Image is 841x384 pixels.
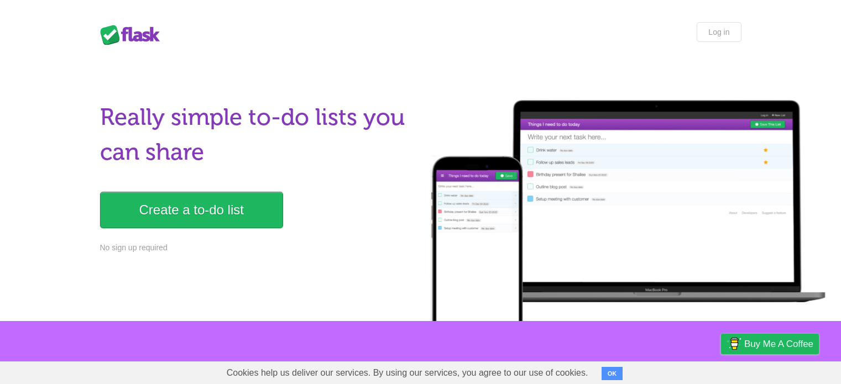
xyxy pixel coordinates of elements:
[100,25,166,45] div: Flask Lists
[721,334,819,354] a: Buy me a coffee
[744,334,813,354] span: Buy me a coffee
[100,242,414,254] p: No sign up required
[100,192,283,228] a: Create a to-do list
[727,334,741,353] img: Buy me a coffee
[100,100,414,170] h1: Really simple to-do lists you can share
[697,22,741,42] a: Log in
[216,362,599,384] span: Cookies help us deliver our services. By using our services, you agree to our use of cookies.
[602,367,623,380] button: OK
